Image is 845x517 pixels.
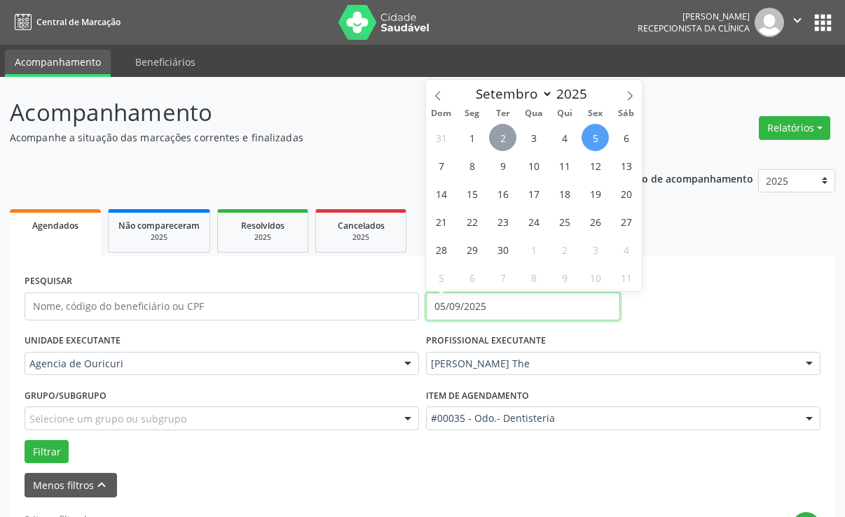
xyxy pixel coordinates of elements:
[489,152,516,179] span: Setembro 9, 2025
[811,10,835,35] button: apps
[489,208,516,235] span: Setembro 23, 2025
[25,473,117,497] button: Menos filtroskeyboard_arrow_up
[427,152,455,179] span: Setembro 7, 2025
[520,208,547,235] span: Setembro 24, 2025
[551,180,578,207] span: Setembro 18, 2025
[32,220,78,232] span: Agendados
[426,385,529,406] label: Item de agendamento
[5,50,111,77] a: Acompanhamento
[551,236,578,263] span: Outubro 2, 2025
[582,152,609,179] span: Setembro 12, 2025
[457,109,488,118] span: Seg
[10,130,588,145] p: Acompanhe a situação das marcações correntes e finalizadas
[458,180,486,207] span: Setembro 15, 2025
[759,116,830,140] button: Relatórios
[426,292,620,320] input: Selecione um intervalo
[520,236,547,263] span: Outubro 1, 2025
[551,264,578,291] span: Outubro 9, 2025
[427,180,455,207] span: Setembro 14, 2025
[551,208,578,235] span: Setembro 25, 2025
[25,271,72,292] label: PESQUISAR
[118,232,200,243] div: 2025
[520,124,547,151] span: Setembro 3, 2025
[25,385,107,406] label: Grupo/Subgrupo
[612,264,640,291] span: Outubro 11, 2025
[629,169,753,187] p: Ano de acompanhamento
[489,180,516,207] span: Setembro 16, 2025
[427,208,455,235] span: Setembro 21, 2025
[638,10,750,22] div: [PERSON_NAME]
[118,220,200,232] span: Não compareceram
[458,264,486,291] span: Outubro 6, 2025
[228,232,298,243] div: 2025
[612,124,640,151] span: Setembro 6, 2025
[611,109,642,118] span: Sáb
[784,8,811,37] button: 
[520,264,547,291] span: Outubro 8, 2025
[553,85,599,103] input: Year
[426,330,546,352] label: PROFISSIONAL EXECUTANTE
[458,152,486,179] span: Setembro 8, 2025
[427,124,455,151] span: Agosto 31, 2025
[551,152,578,179] span: Setembro 11, 2025
[431,411,792,425] span: #00035 - Odo.- Dentisteria
[338,220,385,232] span: Cancelados
[755,8,784,37] img: img
[426,109,457,118] span: Dom
[25,292,419,320] input: Nome, código do beneficiário ou CPF
[427,264,455,291] span: Outubro 5, 2025
[458,124,486,151] span: Setembro 1, 2025
[489,264,516,291] span: Outubro 7, 2025
[582,124,609,151] span: Setembro 5, 2025
[582,208,609,235] span: Setembro 26, 2025
[458,236,486,263] span: Setembro 29, 2025
[580,109,611,118] span: Sex
[612,236,640,263] span: Outubro 4, 2025
[29,357,390,371] span: Agencia de Ouricuri
[520,180,547,207] span: Setembro 17, 2025
[790,13,805,28] i: 
[25,330,121,352] label: UNIDADE EXECUTANTE
[36,16,121,28] span: Central de Marcação
[125,50,205,74] a: Beneficiários
[29,411,186,426] span: Selecione um grupo ou subgrupo
[551,124,578,151] span: Setembro 4, 2025
[25,440,69,464] button: Filtrar
[612,180,640,207] span: Setembro 20, 2025
[94,477,109,493] i: keyboard_arrow_up
[488,109,518,118] span: Ter
[469,84,553,104] select: Month
[582,180,609,207] span: Setembro 19, 2025
[582,236,609,263] span: Outubro 3, 2025
[489,236,516,263] span: Setembro 30, 2025
[458,208,486,235] span: Setembro 22, 2025
[582,264,609,291] span: Outubro 10, 2025
[241,220,284,232] span: Resolvidos
[638,22,750,34] span: Recepcionista da clínica
[431,357,792,371] span: [PERSON_NAME] The
[518,109,549,118] span: Qua
[549,109,580,118] span: Qui
[10,95,588,130] p: Acompanhamento
[10,10,121,34] a: Central de Marcação
[489,124,516,151] span: Setembro 2, 2025
[520,152,547,179] span: Setembro 10, 2025
[326,232,396,243] div: 2025
[612,152,640,179] span: Setembro 13, 2025
[612,208,640,235] span: Setembro 27, 2025
[427,236,455,263] span: Setembro 28, 2025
